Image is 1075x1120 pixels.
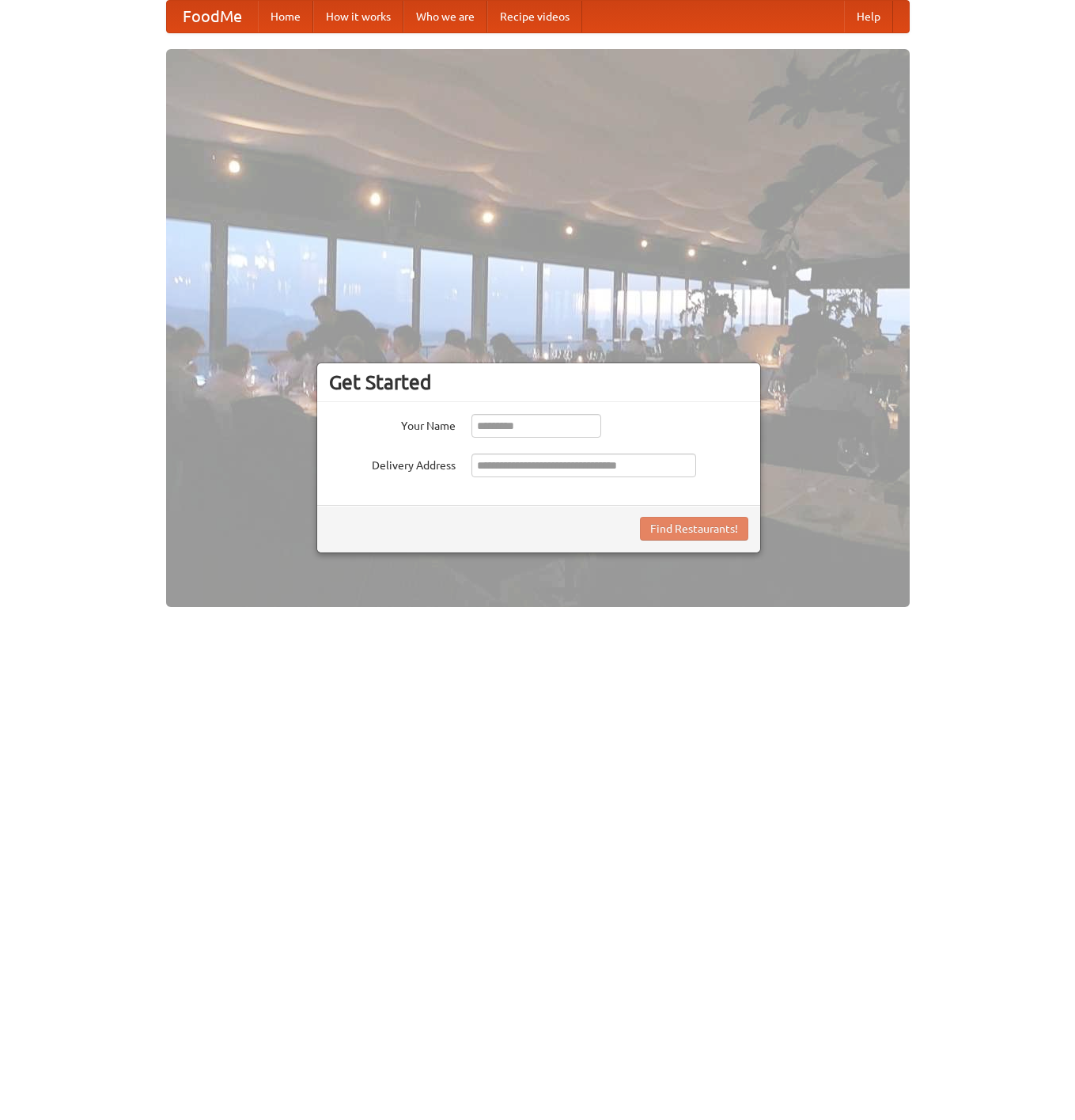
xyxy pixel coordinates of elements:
[640,517,748,541] button: Find Restaurants!
[258,1,313,32] a: Home
[329,370,748,394] h3: Get Started
[844,1,893,32] a: Help
[329,454,456,473] label: Delivery Address
[329,414,456,434] label: Your Name
[167,1,258,32] a: FoodMe
[487,1,582,32] a: Recipe videos
[403,1,487,32] a: Who we are
[313,1,403,32] a: How it works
